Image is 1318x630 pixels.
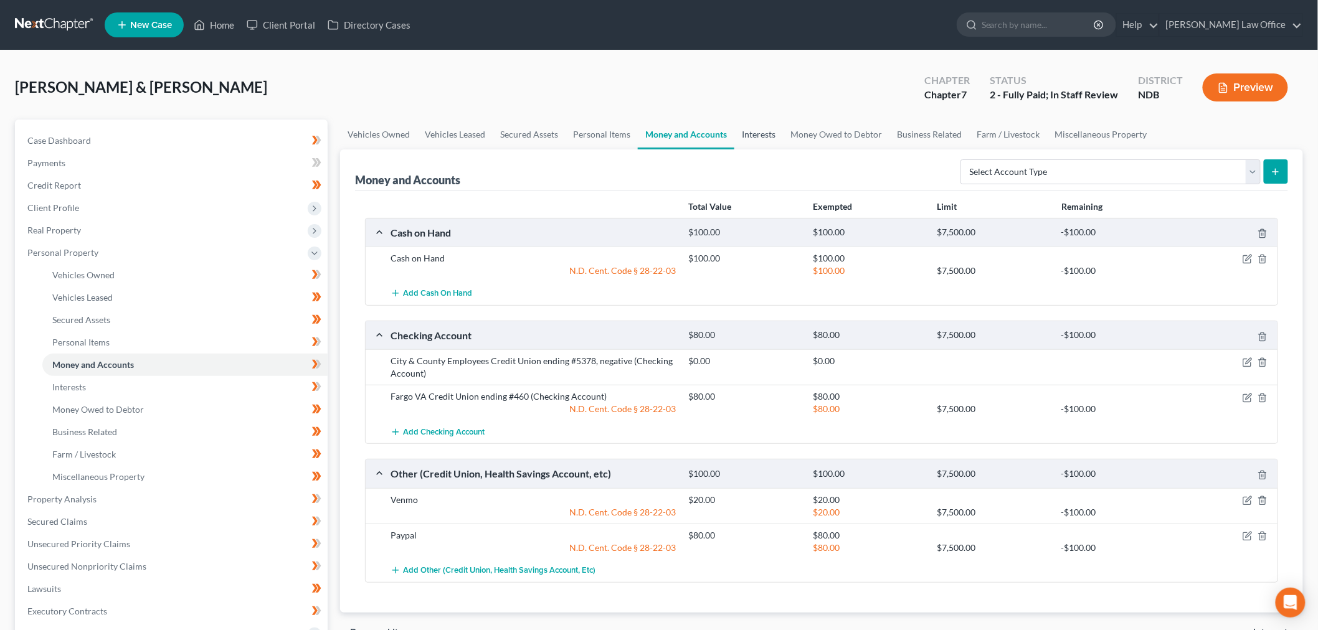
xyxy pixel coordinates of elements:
[807,403,931,415] div: $80.00
[990,88,1118,102] div: 2 - Fully Paid; In Staff Review
[1160,14,1302,36] a: [PERSON_NAME] Law Office
[52,404,144,415] span: Money Owed to Debtor
[683,227,807,238] div: $100.00
[17,129,328,152] a: Case Dashboard
[52,471,145,482] span: Miscellaneous Property
[969,120,1048,149] a: Farm / Livestock
[17,510,328,533] a: Secured Claims
[321,14,417,36] a: Directory Cases
[27,494,97,504] span: Property Analysis
[683,252,807,265] div: $100.00
[27,135,91,146] span: Case Dashboard
[42,398,328,421] a: Money Owed to Debtor
[52,449,116,459] span: Farm / Livestock
[17,578,328,600] a: Lawsuits
[52,337,110,347] span: Personal Items
[807,468,931,480] div: $100.00
[683,468,807,480] div: $100.00
[566,120,638,149] a: Personal Items
[990,73,1118,88] div: Status
[384,252,683,265] div: Cash on Hand
[982,13,1096,36] input: Search by name...
[417,120,493,149] a: Vehicles Leased
[807,252,931,265] div: $100.00
[391,559,595,582] button: Add Other (Credit Union, Health Savings Account, etc)
[52,270,115,280] span: Vehicles Owned
[42,443,328,466] a: Farm / Livestock
[783,120,889,149] a: Money Owed to Debtor
[403,427,485,437] span: Add Checking Account
[1055,542,1179,554] div: -$100.00
[1117,14,1159,36] a: Help
[931,227,1055,238] div: $7,500.00
[187,14,240,36] a: Home
[27,583,61,594] span: Lawsuits
[1203,73,1288,101] button: Preview
[240,14,321,36] a: Client Portal
[27,606,107,616] span: Executory Contracts
[931,542,1055,554] div: $7,500.00
[807,506,931,519] div: $20.00
[1055,227,1179,238] div: -$100.00
[42,354,328,376] a: Money and Accounts
[355,172,460,187] div: Money and Accounts
[931,329,1055,341] div: $7,500.00
[931,506,1055,519] div: $7,500.00
[52,314,110,325] span: Secured Assets
[17,152,328,174] a: Payments
[683,529,807,542] div: $80.00
[688,201,731,212] strong: Total Value
[924,73,970,88] div: Chapter
[807,542,931,554] div: $80.00
[27,157,65,168] span: Payments
[42,264,328,286] a: Vehicles Owned
[391,420,485,443] button: Add Checking Account
[807,227,931,238] div: $100.00
[52,292,113,303] span: Vehicles Leased
[807,529,931,542] div: $80.00
[683,329,807,341] div: $80.00
[807,355,931,367] div: $0.00
[493,120,566,149] a: Secured Assets
[52,426,117,437] span: Business Related
[42,286,328,309] a: Vehicles Leased
[52,382,86,392] span: Interests
[384,390,683,403] div: Fargo VA Credit Union ending #460 (Checking Account)
[807,329,931,341] div: $80.00
[937,201,957,212] strong: Limit
[1138,73,1183,88] div: District
[1055,329,1179,341] div: -$100.00
[807,494,931,506] div: $20.00
[17,555,328,578] a: Unsecured Nonpriority Claims
[1055,265,1179,277] div: -$100.00
[931,468,1055,480] div: $7,500.00
[17,600,328,623] a: Executory Contracts
[384,226,683,239] div: Cash on Hand
[807,390,931,403] div: $80.00
[384,403,683,415] div: N.D. Cent. Code § 28-22-03
[27,202,79,213] span: Client Profile
[15,78,267,96] span: [PERSON_NAME] & [PERSON_NAME]
[813,201,852,212] strong: Exempted
[52,359,134,370] span: Money and Accounts
[384,355,683,380] div: City & County Employees Credit Union ending #5378, negative (Checking Account)
[384,506,683,519] div: N.D. Cent. Code § 28-22-03
[683,355,807,367] div: $0.00
[130,21,172,30] span: New Case
[403,565,595,575] span: Add Other (Credit Union, Health Savings Account, etc)
[17,488,328,510] a: Property Analysis
[384,467,683,480] div: Other (Credit Union, Health Savings Account, etc)
[931,265,1055,277] div: $7,500.00
[1055,506,1179,519] div: -$100.00
[384,529,683,542] div: Paypal
[683,390,807,403] div: $80.00
[1048,120,1155,149] a: Miscellaneous Property
[1055,468,1179,480] div: -$100.00
[27,516,87,527] span: Secured Claims
[17,174,328,197] a: Credit Report
[27,247,98,258] span: Personal Property
[1276,588,1306,618] div: Open Intercom Messenger
[961,88,967,100] span: 7
[931,403,1055,415] div: $7,500.00
[27,538,130,549] span: Unsecured Priority Claims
